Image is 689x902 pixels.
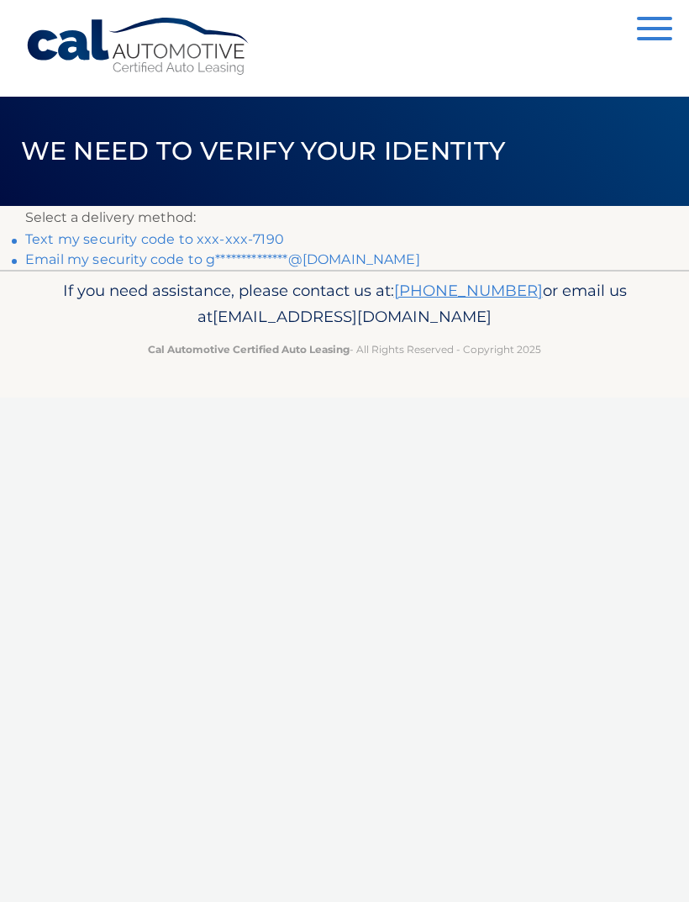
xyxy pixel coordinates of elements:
[213,307,492,326] span: [EMAIL_ADDRESS][DOMAIN_NAME]
[25,206,664,229] p: Select a delivery method:
[25,340,664,358] p: - All Rights Reserved - Copyright 2025
[25,277,664,331] p: If you need assistance, please contact us at: or email us at
[25,231,284,247] a: Text my security code to xxx-xxx-7190
[21,135,506,166] span: We need to verify your identity
[25,17,252,76] a: Cal Automotive
[637,17,672,45] button: Menu
[394,281,543,300] a: [PHONE_NUMBER]
[148,343,350,356] strong: Cal Automotive Certified Auto Leasing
